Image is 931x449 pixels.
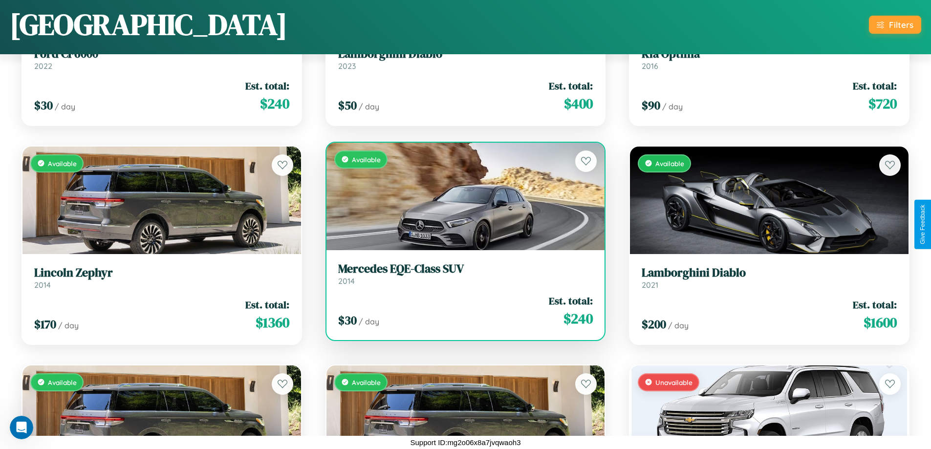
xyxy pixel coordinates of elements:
span: Available [352,155,381,164]
p: Support ID: mg2o06x8a7jvqwaoh3 [411,436,521,449]
a: Ford CF60002022 [34,47,289,71]
span: $ 200 [642,316,666,332]
span: Available [48,378,77,386]
span: $ 400 [564,94,593,113]
span: / day [668,321,689,330]
h3: Kia Optima [642,47,897,61]
span: $ 240 [563,309,593,328]
h3: Lamborghini Diablo [642,266,897,280]
span: / day [662,102,683,111]
span: / day [55,102,75,111]
span: $ 170 [34,316,56,332]
span: 2014 [34,280,51,290]
span: $ 1360 [256,313,289,332]
iframe: Intercom live chat [10,416,33,439]
h3: Mercedes EQE-Class SUV [338,262,593,276]
span: 2021 [642,280,658,290]
a: Kia Optima2016 [642,47,897,71]
span: $ 50 [338,97,357,113]
span: Unavailable [655,378,693,386]
span: $ 1600 [864,313,897,332]
span: Available [48,159,77,168]
span: Est. total: [245,79,289,93]
span: $ 240 [260,94,289,113]
span: 2022 [34,61,52,71]
span: Est. total: [549,294,593,308]
span: 2023 [338,61,356,71]
a: Lamborghini Diablo2023 [338,47,593,71]
span: 2016 [642,61,658,71]
a: Mercedes EQE-Class SUV2014 [338,262,593,286]
div: Filters [889,20,913,30]
span: 2014 [338,276,355,286]
span: / day [58,321,79,330]
h3: Lamborghini Diablo [338,47,593,61]
span: $ 30 [338,312,357,328]
button: Filters [869,16,921,34]
h1: [GEOGRAPHIC_DATA] [10,4,287,44]
h3: Ford CF6000 [34,47,289,61]
span: / day [359,317,379,326]
span: Est. total: [549,79,593,93]
a: Lincoln Zephyr2014 [34,266,289,290]
span: Available [352,378,381,386]
div: Give Feedback [919,205,926,244]
span: $ 90 [642,97,660,113]
span: Available [655,159,684,168]
a: Lamborghini Diablo2021 [642,266,897,290]
h3: Lincoln Zephyr [34,266,289,280]
span: Est. total: [245,298,289,312]
span: / day [359,102,379,111]
span: Est. total: [853,79,897,93]
span: Est. total: [853,298,897,312]
span: $ 720 [868,94,897,113]
span: $ 30 [34,97,53,113]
